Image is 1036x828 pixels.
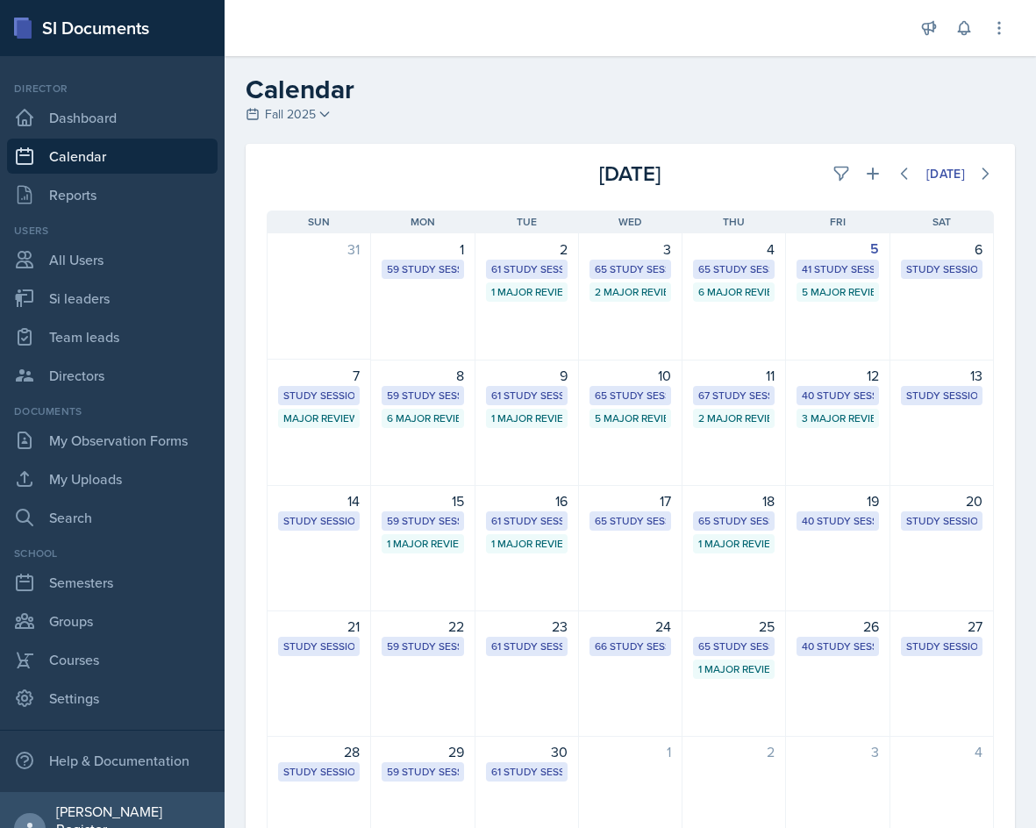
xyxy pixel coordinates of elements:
div: 61 Study Sessions [491,639,562,654]
h2: Calendar [246,74,1015,105]
div: Study Session [906,261,977,277]
div: 59 Study Sessions [387,513,458,529]
div: 24 [589,616,671,637]
span: Thu [723,214,745,230]
div: 1 Major Review Session [698,661,769,677]
div: Major Review Session [283,410,354,426]
div: Documents [7,403,218,419]
div: 66 Study Sessions [595,639,666,654]
a: Reports [7,177,218,212]
button: [DATE] [915,159,976,189]
span: Tue [517,214,537,230]
div: Study Session [906,639,977,654]
span: Sat [932,214,951,230]
div: Study Session [283,639,354,654]
div: 65 Study Sessions [698,639,769,654]
a: Courses [7,642,218,677]
div: 5 Major Review Sessions [595,410,666,426]
div: [DATE] [926,167,965,181]
span: Wed [618,214,642,230]
div: 59 Study Sessions [387,764,458,780]
div: 1 Major Review Session [698,536,769,552]
div: Study Session [283,388,354,403]
div: 8 [382,365,463,386]
div: 2 [693,741,775,762]
div: 7 [278,365,360,386]
div: 59 Study Sessions [387,261,458,277]
div: 67 Study Sessions [698,388,769,403]
div: 3 [589,239,671,260]
div: 30 [486,741,568,762]
span: Fri [830,214,846,230]
div: Study Session [906,388,977,403]
div: 61 Study Sessions [491,513,562,529]
div: 4 [901,741,982,762]
div: Help & Documentation [7,743,218,778]
div: 59 Study Sessions [387,388,458,403]
div: 27 [901,616,982,637]
div: Study Session [906,513,977,529]
div: [DATE] [509,158,751,189]
span: Fall 2025 [265,105,316,124]
div: 12 [797,365,878,386]
a: Semesters [7,565,218,600]
div: 2 [486,239,568,260]
div: 10 [589,365,671,386]
div: 61 Study Sessions [491,261,562,277]
div: Study Session [283,513,354,529]
div: 65 Study Sessions [595,513,666,529]
div: 1 Major Review Session [491,410,562,426]
div: 22 [382,616,463,637]
div: 15 [382,490,463,511]
a: Directors [7,358,218,393]
a: Calendar [7,139,218,174]
a: Search [7,500,218,535]
div: 40 Study Sessions [802,513,873,529]
div: 1 [382,239,463,260]
div: 20 [901,490,982,511]
div: 5 Major Review Sessions [802,284,873,300]
div: 65 Study Sessions [698,513,769,529]
span: Sun [308,214,330,230]
div: Director [7,81,218,96]
div: 3 Major Review Sessions [802,410,873,426]
div: 61 Study Sessions [491,388,562,403]
div: 40 Study Sessions [802,388,873,403]
div: 21 [278,616,360,637]
div: 41 Study Sessions [802,261,873,277]
div: 61 Study Sessions [491,764,562,780]
span: Mon [411,214,435,230]
div: 6 Major Review Sessions [387,410,458,426]
div: 40 Study Sessions [802,639,873,654]
a: Si leaders [7,281,218,316]
a: All Users [7,242,218,277]
div: 11 [693,365,775,386]
div: 19 [797,490,878,511]
div: 59 Study Sessions [387,639,458,654]
a: Groups [7,603,218,639]
div: 2 Major Review Sessions [698,410,769,426]
div: 2 Major Review Sessions [595,284,666,300]
div: 65 Study Sessions [595,388,666,403]
a: My Observation Forms [7,423,218,458]
div: Study Session [283,764,354,780]
a: Settings [7,681,218,716]
div: 1 [589,741,671,762]
div: 16 [486,490,568,511]
div: 31 [278,239,360,260]
div: 9 [486,365,568,386]
div: 5 [797,239,878,260]
div: Users [7,223,218,239]
div: 1 Major Review Session [491,284,562,300]
div: 13 [901,365,982,386]
div: 6 Major Review Sessions [698,284,769,300]
div: 28 [278,741,360,762]
div: 26 [797,616,878,637]
div: 17 [589,490,671,511]
div: 29 [382,741,463,762]
a: Dashboard [7,100,218,135]
div: School [7,546,218,561]
a: My Uploads [7,461,218,496]
div: 6 [901,239,982,260]
div: 23 [486,616,568,637]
